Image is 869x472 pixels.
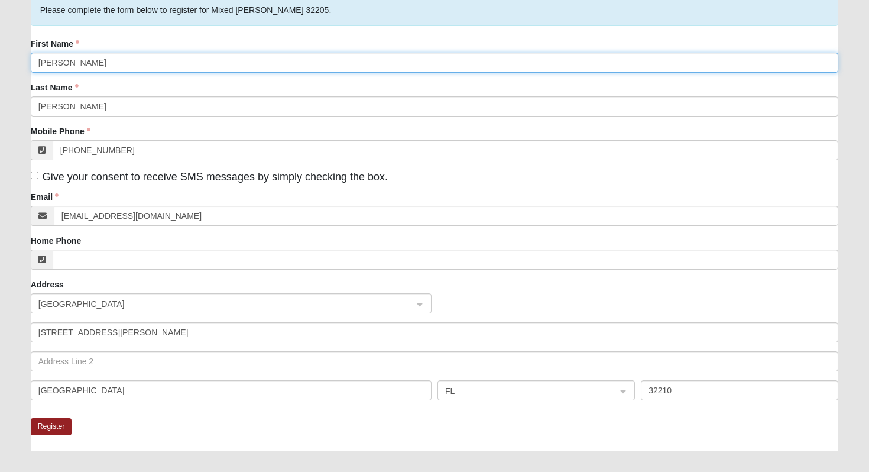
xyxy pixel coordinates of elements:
[31,418,72,435] button: Register
[445,384,606,397] span: FL
[31,82,79,93] label: Last Name
[31,125,90,137] label: Mobile Phone
[43,171,388,183] span: Give your consent to receive SMS messages by simply checking the box.
[31,191,59,203] label: Email
[31,235,82,247] label: Home Phone
[31,279,64,290] label: Address
[31,172,38,179] input: Give your consent to receive SMS messages by simply checking the box.
[31,351,839,371] input: Address Line 2
[31,322,839,342] input: Address Line 1
[641,380,838,400] input: Zip
[31,380,432,400] input: City
[38,298,403,311] span: United States
[31,38,79,50] label: First Name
